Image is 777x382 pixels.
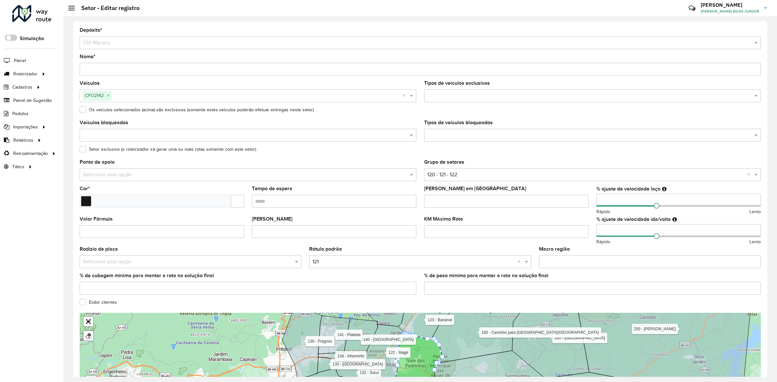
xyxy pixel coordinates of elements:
span: × [105,92,111,100]
label: Ponto de apoio [80,158,115,166]
label: [PERSON_NAME] em [GEOGRAPHIC_DATA] [424,185,526,192]
label: Tipos de veículos exclusivos [424,79,490,87]
span: Rápido [596,208,610,215]
span: Painel de Sugestão [13,97,52,104]
span: Importações [13,124,38,130]
em: Ajuste de velocidade do veículo entre clientes [662,186,667,191]
label: Simulação [20,35,44,42]
label: % ajuste de velocidade ida/volta [596,215,671,223]
label: Setor exclusivo (o roteirizador irá gerar uma ou mais rotas somente com este setor) [80,146,256,153]
em: Ajuste de velocidade do veículo entre a saída do depósito até o primeiro cliente e a saída do últ... [672,217,677,222]
span: [PERSON_NAME] BOAS JUNIOR [701,8,759,14]
a: Contato Rápido [685,1,699,15]
span: Pedidos [12,110,28,117]
label: Grupo de setores [424,158,464,166]
label: [PERSON_NAME] [252,215,292,223]
label: Cor [80,185,90,192]
label: Tempo de espera [252,185,292,192]
label: Macro região [539,245,570,253]
span: Relatórios [13,137,33,144]
label: Os veículos selecionados (acima) são exclusivos (somente estes veículos poderão efetuar entregas ... [80,106,314,113]
label: Rótulo padrão [309,245,342,253]
span: Clear all [403,92,408,100]
span: Lento [749,208,761,215]
span: Painel [14,57,26,64]
label: % de peso mínimo para manter a rota na solução final [424,272,548,279]
span: Cadastros [12,84,32,91]
span: Retroalimentação [13,150,48,157]
label: % de cubagem mínima para manter a rota na solução final [80,272,214,279]
label: Valor Fórmula [80,215,113,223]
input: Select a color [81,196,91,206]
span: Clear all [747,171,753,179]
span: CFO2142 [83,92,105,99]
label: KM Máximo Rota [424,215,463,223]
label: Rodízio de placa [80,245,118,253]
label: Depósito [80,26,102,34]
span: Lento [749,238,761,245]
label: Veículos bloqueados [80,119,128,126]
span: Clear all [518,258,523,266]
label: % ajuste de velocidade laço [596,185,660,193]
h2: Setor - Editar registro [75,5,140,12]
label: Veículos [80,79,100,87]
span: Roteirizador [13,71,38,77]
span: Tático [12,163,24,170]
label: Nome [80,53,96,60]
div: Remover camada(s) [84,331,93,341]
label: Exibir clientes [80,299,117,306]
a: Abrir mapa em tela cheia [84,317,93,326]
h3: [PERSON_NAME] [701,2,759,8]
label: Tipos de veículos bloqueados [424,119,493,126]
span: Rápido [596,238,610,245]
